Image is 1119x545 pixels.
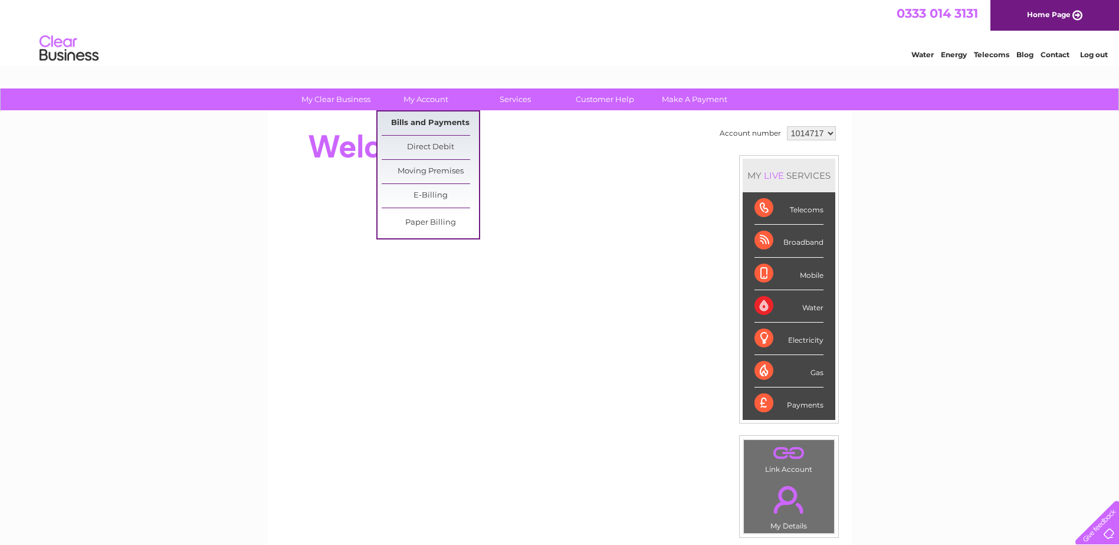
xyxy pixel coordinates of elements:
[941,50,967,59] a: Energy
[754,290,823,323] div: Water
[743,476,835,534] td: My Details
[382,211,479,235] a: Paper Billing
[1080,50,1108,59] a: Log out
[1016,50,1033,59] a: Blog
[646,88,743,110] a: Make A Payment
[754,192,823,225] div: Telecoms
[382,184,479,208] a: E-Billing
[762,170,786,181] div: LIVE
[911,50,934,59] a: Water
[382,160,479,183] a: Moving Premises
[743,439,835,477] td: Link Account
[897,6,978,21] a: 0333 014 3131
[974,50,1009,59] a: Telecoms
[747,479,831,520] a: .
[382,111,479,135] a: Bills and Payments
[39,31,99,67] img: logo.png
[743,159,835,192] div: MY SERVICES
[1041,50,1069,59] a: Contact
[377,88,474,110] a: My Account
[754,258,823,290] div: Mobile
[287,88,385,110] a: My Clear Business
[754,355,823,388] div: Gas
[467,88,564,110] a: Services
[754,388,823,419] div: Payments
[382,136,479,159] a: Direct Debit
[754,225,823,257] div: Broadband
[754,323,823,355] div: Electricity
[556,88,654,110] a: Customer Help
[281,6,839,57] div: Clear Business is a trading name of Verastar Limited (registered in [GEOGRAPHIC_DATA] No. 3667643...
[717,123,784,143] td: Account number
[747,443,831,464] a: .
